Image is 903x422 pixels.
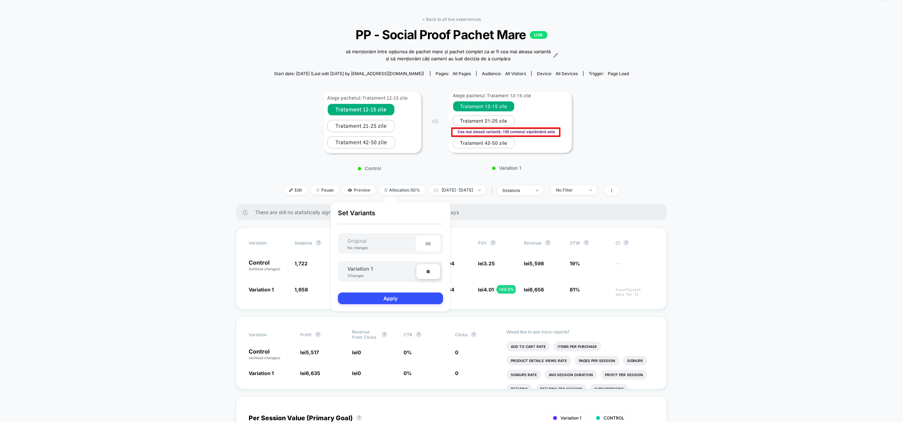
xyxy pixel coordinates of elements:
span: 0 [358,349,361,355]
span: Variation 1 [249,370,274,376]
span: Variation 1 [249,287,274,293]
button: Apply [338,293,443,304]
img: end [536,190,538,191]
p: Variation 1 [445,165,568,171]
img: rebalance [384,188,387,192]
span: Profit [300,332,311,337]
img: end [478,189,481,191]
span: 0 [455,370,458,376]
div: No Filter [556,187,584,193]
span: Variation 1 [560,415,581,421]
button: ? [316,240,321,246]
li: Subscriptions [590,384,628,394]
p: Would like to see more reports? [507,329,654,334]
span: 1,658 [295,287,308,293]
button: ? [315,332,321,337]
p: Control [321,165,418,171]
span: all devices [556,71,578,76]
button: ? [356,415,362,421]
span: 0 [358,370,361,376]
img: Control main [324,91,421,153]
button: ? [490,240,496,246]
li: Add To Cart Rate [507,342,550,351]
span: Revenue [524,240,541,246]
button: ? [382,332,387,337]
span: Page Load [608,71,629,76]
span: 81% [570,287,580,293]
span: 19% [570,260,580,266]
li: Pages Per Session [575,356,619,366]
span: lei [478,260,495,266]
span: (without changes) [249,267,280,271]
span: Variation 1 [347,266,373,272]
button: ? [545,240,551,246]
img: Variation 1 main [448,92,572,153]
li: Returns [507,384,532,394]
span: lei [524,287,544,293]
span: lei [478,287,494,293]
span: Clicks [455,332,467,337]
span: lei [352,370,361,376]
span: CI [616,240,654,246]
li: Product Details Views Rate [507,356,571,366]
span: 5,598 [529,260,544,266]
button: ? [583,240,589,246]
a: < Back to all live experiences [422,17,481,22]
span: Revenue From Clicks [352,329,378,340]
span: [DATE] - [DATE] [429,185,486,195]
span: 1,722 [295,260,308,266]
span: 4.01 [484,287,494,293]
div: sessions [502,188,531,193]
p: Set Variants [338,209,443,224]
span: 0 [455,349,458,355]
span: 0 % [404,370,412,376]
span: 5,517 [306,349,319,355]
span: Start date: [DATE] (Last edit [DATE] by [EMAIL_ADDRESS][DOMAIN_NAME]) [274,71,424,76]
button: ? [471,332,477,337]
li: Signups Rate [507,370,541,380]
span: lei [524,260,544,266]
li: Items Per Purchase [553,342,601,351]
span: Variation [249,240,287,246]
span: | [490,185,497,195]
img: calendar [434,188,438,192]
div: 1 Changes [347,273,369,278]
span: lei [300,370,320,376]
span: 0 % [404,349,412,355]
span: lei [352,349,361,355]
div: Trigger: [589,71,629,76]
li: Signups [623,356,647,366]
span: (without changes) [249,356,280,360]
span: Device: [531,71,583,76]
li: Profit Per Session [601,370,647,380]
p: Control [249,260,287,272]
span: OTW [570,240,608,246]
span: Preview [343,185,376,195]
span: Sessions [295,240,312,246]
img: end [589,189,592,191]
div: No changes [340,246,375,250]
span: PP - Social Proof Pachet Mare [292,27,611,42]
p: Control [249,349,293,361]
span: 3.25 [484,260,495,266]
span: CTR [404,332,412,337]
div: Audience: [482,71,526,76]
span: PSV [478,240,487,246]
span: CONTROL [604,415,624,421]
span: --- [616,261,654,272]
li: Avg Session Duration [545,370,597,380]
span: There are still no statistically significant results. We recommend waiting a few more days [255,209,653,215]
span: VS [432,118,437,124]
span: Insufficient data for CI [616,288,654,297]
span: 6,656 [529,287,544,293]
span: Pause [311,185,339,195]
div: + 23.5 % [497,285,516,294]
span: să menționăm între opțiunea de pachet mare și pachet complet ca ar fi cea mai aleasa variantă și ... [345,48,551,62]
span: lei [300,349,319,355]
span: Variation [249,329,287,340]
span: All Visitors [505,71,526,76]
span: Original [340,238,374,244]
button: ? [623,240,629,246]
img: edit [289,188,293,192]
li: Returns Per Session [536,384,587,394]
